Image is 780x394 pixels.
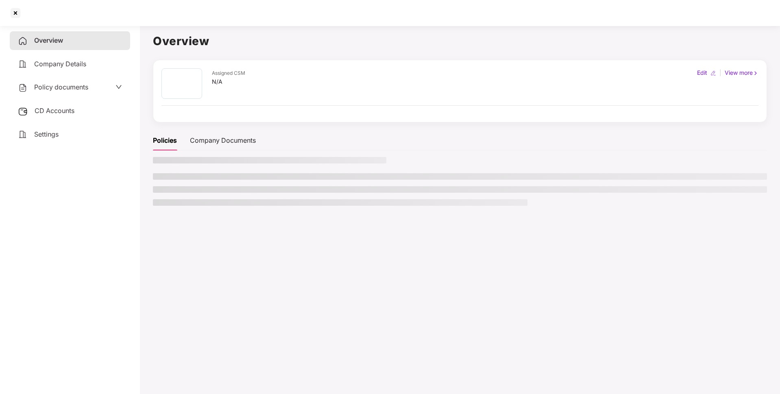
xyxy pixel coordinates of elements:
[153,32,767,50] h1: Overview
[34,83,88,91] span: Policy documents
[34,36,63,44] span: Overview
[18,59,28,69] img: svg+xml;base64,PHN2ZyB4bWxucz0iaHR0cDovL3d3dy53My5vcmcvMjAwMC9zdmciIHdpZHRoPSIyNCIgaGVpZ2h0PSIyNC...
[190,135,256,146] div: Company Documents
[18,107,28,116] img: svg+xml;base64,PHN2ZyB3aWR0aD0iMjUiIGhlaWdodD0iMjQiIHZpZXdCb3g9IjAgMCAyNSAyNCIgZmlsbD0ibm9uZSIgeG...
[723,68,760,77] div: View more
[115,84,122,90] span: down
[718,68,723,77] div: |
[34,130,59,138] span: Settings
[34,60,86,68] span: Company Details
[35,107,74,115] span: CD Accounts
[153,135,177,146] div: Policies
[212,77,245,86] div: N/A
[753,70,758,76] img: rightIcon
[18,130,28,139] img: svg+xml;base64,PHN2ZyB4bWxucz0iaHR0cDovL3d3dy53My5vcmcvMjAwMC9zdmciIHdpZHRoPSIyNCIgaGVpZ2h0PSIyNC...
[695,68,709,77] div: Edit
[710,70,716,76] img: editIcon
[18,83,28,93] img: svg+xml;base64,PHN2ZyB4bWxucz0iaHR0cDovL3d3dy53My5vcmcvMjAwMC9zdmciIHdpZHRoPSIyNCIgaGVpZ2h0PSIyNC...
[18,36,28,46] img: svg+xml;base64,PHN2ZyB4bWxucz0iaHR0cDovL3d3dy53My5vcmcvMjAwMC9zdmciIHdpZHRoPSIyNCIgaGVpZ2h0PSIyNC...
[212,70,245,77] div: Assigned CSM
